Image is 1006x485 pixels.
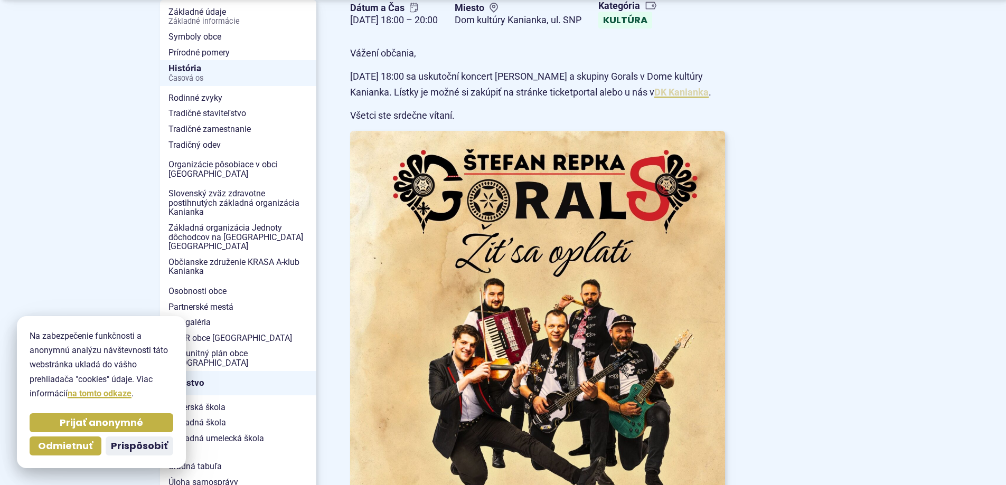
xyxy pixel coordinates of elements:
[168,60,308,86] span: História
[160,315,316,330] a: Fotogaléria
[598,12,652,28] a: Kultúra
[168,315,308,330] span: Fotogaléria
[168,299,308,315] span: Partnerské mestá
[160,346,316,370] a: Komunitný plán obce [GEOGRAPHIC_DATA]
[168,283,308,299] span: Osobnosti obce
[168,415,308,431] span: Základná škola
[168,220,308,254] span: Základná organizácia Jednoty dôchodcov na [GEOGRAPHIC_DATA] [GEOGRAPHIC_DATA]
[68,388,131,398] a: na tomto odkaze
[168,431,308,446] span: Základná umelecká škola
[160,459,316,474] a: Úradná tabuľa
[160,4,316,29] a: Základné údajeZákladné informácie
[168,4,308,29] span: Základné údaje
[350,108,725,124] p: Všetci ste srdečne vítaní.
[168,45,308,61] span: Prírodné pomery
[168,74,308,83] span: Časová os
[160,29,316,45] a: Symboly obce
[455,14,581,26] figcaption: Dom kultúry Kanianka, ul. SNP
[168,400,308,415] span: Materská škola
[160,415,316,431] a: Základná škola
[168,459,308,474] span: Úradná tabuľa
[350,14,438,26] figcaption: [DATE] 18:00 – 20:00
[160,137,316,153] a: Tradičný odev
[160,45,316,61] a: Prírodné pomery
[168,106,308,121] span: Tradičné staviteľstvo
[350,45,725,62] p: Vážení občania,
[350,2,438,14] span: Dátum a Čas
[160,186,316,220] a: Slovenský zväz zdravotne postihnutých základná organizácia Kanianka
[168,90,308,106] span: Rodinné zvyky
[160,254,316,279] a: Občianske združenie KRASA A-klub Kanianka
[160,283,316,299] a: Osobnosti obce
[106,436,173,455] button: Prispôsobiť
[455,2,581,14] span: Miesto
[160,220,316,254] a: Základná organizácia Jednoty dôchodcov na [GEOGRAPHIC_DATA] [GEOGRAPHIC_DATA]
[160,90,316,106] a: Rodinné zvyky
[160,60,316,86] a: HistóriaČasová os
[168,17,308,26] span: Základné informácie
[168,254,308,279] span: Občianske združenie KRASA A-klub Kanianka
[168,137,308,153] span: Tradičný odev
[160,330,316,346] a: PHSR obce [GEOGRAPHIC_DATA]
[160,106,316,121] a: Tradičné staviteľstvo
[160,157,316,182] a: Organizácie pôsobiace v obci [GEOGRAPHIC_DATA]
[38,440,93,452] span: Odmietnuť
[350,69,725,101] p: [DATE] 18:00 sa uskutoční koncert [PERSON_NAME] a skupiny Gorals v Dome kultúry Kanianka. Lístky ...
[168,186,308,220] span: Slovenský zväz zdravotne postihnutých základná organizácia Kanianka
[111,440,168,452] span: Prispôsobiť
[60,417,143,429] span: Prijať anonymné
[160,371,316,395] a: Školstvo
[160,400,316,415] a: Materská škola
[654,87,709,98] a: DK Kanianka
[168,330,308,346] span: PHSR obce [GEOGRAPHIC_DATA]
[168,346,308,370] span: Komunitný plán obce [GEOGRAPHIC_DATA]
[160,299,316,315] a: Partnerské mestá
[160,431,316,446] a: Základná umelecká škola
[168,375,308,391] span: Školstvo
[168,29,308,45] span: Symboly obce
[30,436,101,455] button: Odmietnuť
[30,329,173,401] p: Na zabezpečenie funkčnosti a anonymnú analýzu návštevnosti táto webstránka ukladá do vášho prehli...
[168,121,308,137] span: Tradičné zamestnanie
[30,413,173,432] button: Prijať anonymné
[160,121,316,137] a: Tradičné zamestnanie
[168,157,308,182] span: Organizácie pôsobiace v obci [GEOGRAPHIC_DATA]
